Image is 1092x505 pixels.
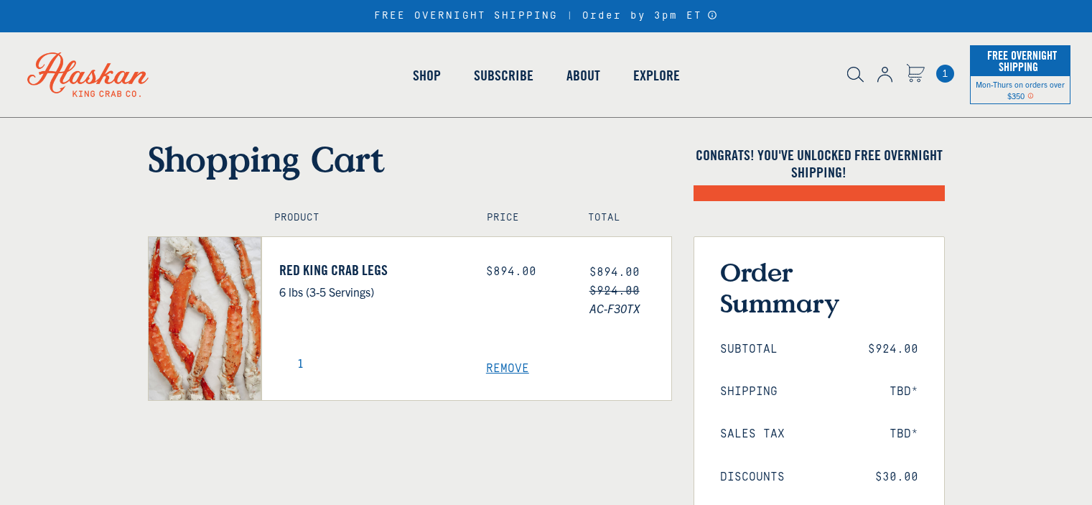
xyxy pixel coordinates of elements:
[720,385,778,399] span: Shipping
[487,212,557,224] h4: Price
[486,362,671,376] a: Remove
[906,64,925,85] a: Cart
[149,237,261,400] img: Red King Crab Legs - 6 lbs (3-5 Servings)
[148,138,672,180] h1: Shopping Cart
[589,266,640,279] span: $894.00
[588,212,658,224] h4: Total
[847,67,864,83] img: search
[550,34,617,116] a: About
[868,343,918,356] span: $924.00
[875,471,918,484] span: $30.00
[720,471,785,484] span: Discounts
[877,67,892,83] img: account
[396,34,457,116] a: Shop
[1027,91,1034,101] span: Shipping Notice Icon
[486,265,568,279] div: $894.00
[274,212,456,224] h4: Product
[617,34,696,116] a: Explore
[7,32,169,117] img: Alaskan King Crab Co. logo
[936,65,954,83] span: 1
[457,34,550,116] a: Subscribe
[720,256,918,318] h3: Order Summary
[936,65,954,83] a: Cart
[694,147,945,181] h4: Congrats! You've unlocked FREE OVERNIGHT SHIPPING!
[589,284,640,297] s: $924.00
[720,427,785,441] span: Sales Tax
[720,343,778,356] span: Subtotal
[589,299,671,318] span: AC-F30TX
[976,79,1065,101] span: Mon-Thurs on orders over $350
[279,261,465,279] a: Red King Crab Legs
[707,10,718,20] a: Announcement Bar Modal
[984,45,1057,78] span: Free Overnight Shipping
[279,282,465,301] p: 6 lbs (3-5 Servings)
[374,10,718,22] div: FREE OVERNIGHT SHIPPING | Order by 3pm ET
